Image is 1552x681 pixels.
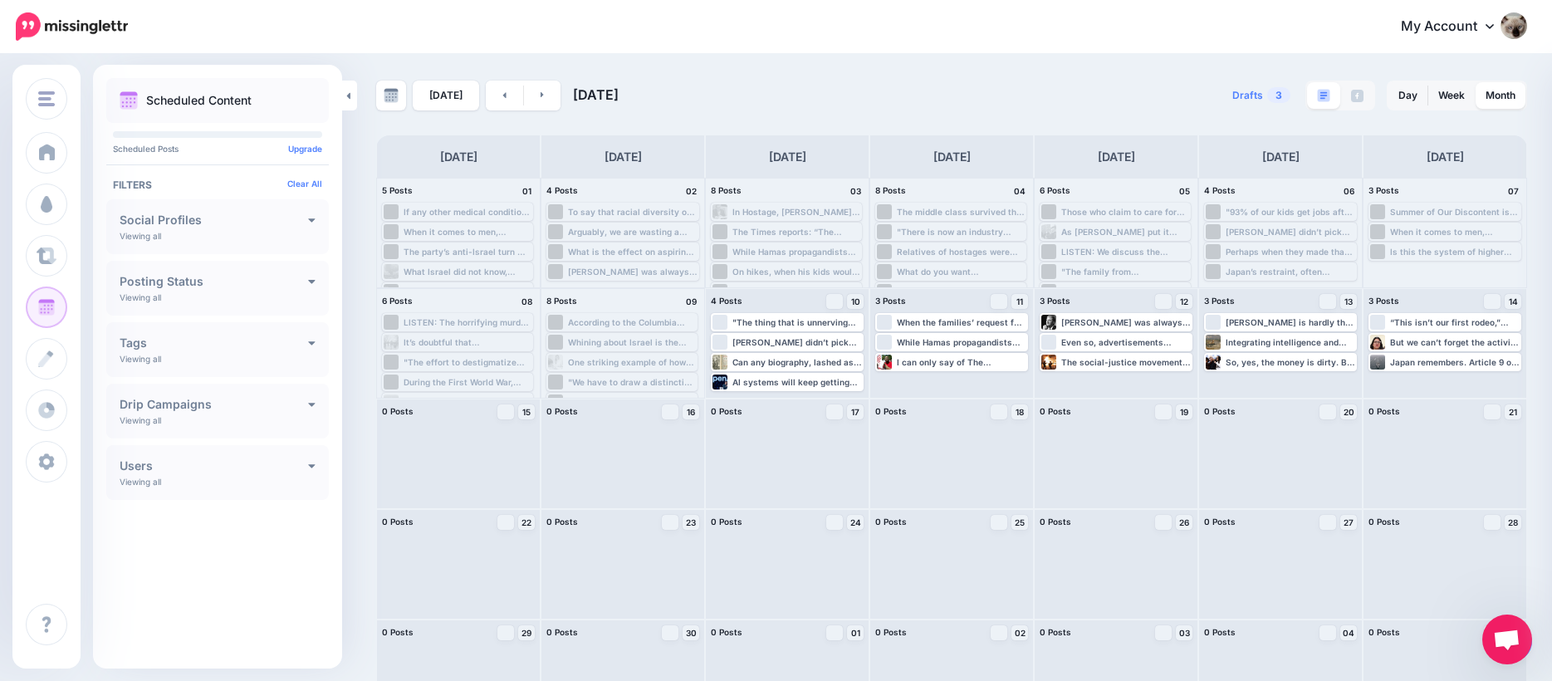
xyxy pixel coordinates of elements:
[1262,147,1300,167] h4: [DATE]
[1390,337,1520,347] div: But we can’t forget the activist class in the West, which needs the flame of [GEOGRAPHIC_DATA] to...
[1390,357,1520,367] div: Japan remembers. Article 9 of its constitution—which enshrines pacifism as official state doctrin...
[732,317,862,327] div: "The thing that is unnerving people now is . . . you don't know where it's coming from, it's by d...
[711,517,742,527] span: 0 Posts
[897,357,1026,367] div: I can only say of The Affirmative Action Myth something I hope others might say about my own work...
[897,267,1025,277] div: What do you want [PERSON_NAME] to do—not make movies? What kind of world would that be? You shoul...
[1011,515,1028,530] a: 25
[16,12,128,41] img: Missinglettr
[933,147,971,167] h4: [DATE]
[573,86,619,103] span: [DATE]
[1226,357,1355,367] div: So, yes, the money is dirty. But all money is dirty, not just money that is second cousins with I...
[851,408,859,416] span: 17
[382,517,414,527] span: 0 Posts
[897,287,1025,296] div: Israel's war against Hamas has been hampered by a legion of critics who know everything there is ...
[120,354,161,364] p: Viewing all
[1476,82,1525,109] a: Month
[1061,287,1189,296] div: If one is to consume mainstream global media on Israel-related matters, one must do so responsibl...
[1226,207,1355,217] div: "93% of our kids get jobs after they graduate. What is missing is they don't say 'when your child...
[404,267,531,277] div: What Israel did not know, could not have known, as it was undergoing these existential torments, ...
[687,408,695,416] span: 16
[568,397,696,407] div: LISTEN: [PERSON_NAME] is a conspiracist, and he’s made it to the top—so does that make conspiraci...
[521,518,531,527] span: 22
[1040,517,1071,527] span: 0 Posts
[1176,515,1192,530] a: 26
[1176,404,1192,419] a: 19
[732,247,860,257] div: While Hamas propagandists disseminate plenty of hoaxes, there is also something damning about the...
[1428,82,1475,109] a: Week
[1061,227,1189,237] div: As [PERSON_NAME] put it many years ago, it is bad for the character to engage with a bad book. An...
[875,296,906,306] span: 3 Posts
[568,377,696,387] div: "We have to draw a distinction between policing and law enforcement." Watch & subscribe to the Co...
[683,184,699,198] h4: 02
[875,406,907,416] span: 0 Posts
[875,517,907,527] span: 0 Posts
[683,515,699,530] a: 23
[1340,515,1357,530] a: 27
[1179,518,1189,527] span: 26
[1388,82,1427,109] a: Day
[847,184,864,198] h4: 03
[1204,627,1236,637] span: 0 Posts
[404,337,531,347] div: It’s doubtful that [PERSON_NAME] and his colleagues have adopted a “humbler position,” as he put ...
[897,317,1026,327] div: When the families’ request for the case to be reheard by the full court was denied, one of the ju...
[1016,297,1023,306] span: 11
[1340,404,1357,419] a: 20
[1390,207,1520,217] div: Summer of Our Discontent is an [PERSON_NAME] and sensitive treatise about the season in [DATE] th...
[1344,518,1354,527] span: 27
[1011,184,1028,198] h4: 04
[413,81,479,110] a: [DATE]
[683,404,699,419] a: 16
[568,267,698,277] div: [PERSON_NAME] was always fun to argue with, to read, to share a stage or television set with, to ...
[1061,247,1189,257] div: LISTEN: We discuss the confrontation between [PERSON_NAME] and senators before wondering at the i...
[897,227,1025,237] div: "There is now an industry dedicated to the depersonalization of non-leftist figures . . . where i...
[113,145,322,153] p: Scheduled Posts
[522,408,531,416] span: 15
[1011,625,1028,640] a: 02
[1344,408,1354,416] span: 20
[1505,184,1521,198] h4: 07
[1390,317,1520,327] div: “This isn’t our first rodeo,” [PERSON_NAME] recalls thinking the morning of [DATE] when his famil...
[732,337,862,347] div: [PERSON_NAME] didn’t pick this fight with progressive presentism. The fight began with an assault...
[382,627,414,637] span: 0 Posts
[568,337,696,347] div: Whining about Israel is the industry standard now. Want to please the suits? Include a track call...
[1505,294,1521,309] a: 14
[875,185,906,195] span: 8 Posts
[1015,629,1026,637] span: 02
[568,227,698,237] div: Arguably, we are wasting a great deal of time and treasure creating a socially detrimental cadre ...
[568,317,696,327] div: According to the Columbia [DEMOGRAPHIC_DATA] & [DEMOGRAPHIC_DATA] Students account on X, a past t...
[1061,267,1189,277] div: "The family from [GEOGRAPHIC_DATA] might seem more privileged because they own a car, but of cour...
[404,247,531,257] div: The party’s anti-Israel turn will speed up, mostly because we won’t have to sit through [PERSON_N...
[1317,89,1330,102] img: paragraph-boxed.png
[440,147,477,167] h4: [DATE]
[1343,629,1354,637] span: 04
[382,406,414,416] span: 0 Posts
[847,515,864,530] a: 24
[546,406,578,416] span: 0 Posts
[1040,185,1070,195] span: 6 Posts
[1226,227,1355,237] div: [PERSON_NAME] didn’t pick this fight with progressive presentism, or with the threat screen cultu...
[120,399,308,410] h4: Drip Campaigns
[1226,337,1355,347] div: Integrating intelligence and firepower—especially airpower—on a short fuse, the [DEMOGRAPHIC_DATA...
[288,144,322,154] a: Upgrade
[1427,147,1464,167] h4: [DATE]
[1505,404,1521,419] a: 21
[1340,184,1357,198] h4: 06
[1040,296,1070,306] span: 3 Posts
[1176,184,1192,198] h4: 05
[1016,408,1024,416] span: 18
[732,357,862,367] div: Can any biography, lashed as the genre is to facts, hope to qualify not merely as artful but as t...
[120,415,161,425] p: Viewing all
[1509,297,1518,306] span: 14
[1384,7,1527,47] a: My Account
[847,625,864,640] a: 01
[287,179,322,189] a: Clear All
[732,207,860,217] div: In Hostage, [PERSON_NAME] lays bare the unimaginable 491-day ordeal he suffered at the hands of H...
[1098,147,1135,167] h4: [DATE]
[851,297,860,306] span: 10
[1204,296,1235,306] span: 3 Posts
[732,377,862,387] div: AI systems will keep getting better, but they may never fully banish the underlying uncertainties...
[1368,627,1400,637] span: 0 Posts
[120,477,161,487] p: Viewing all
[1176,625,1192,640] a: 03
[1179,629,1190,637] span: 03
